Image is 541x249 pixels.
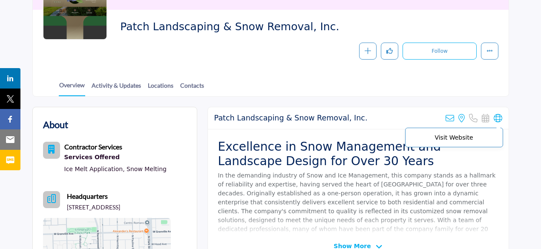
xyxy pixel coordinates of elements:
[180,81,204,96] a: Contacts
[91,81,141,96] a: Activity & Updates
[67,203,120,212] p: [STREET_ADDRESS]
[381,43,398,60] button: Like
[214,114,368,123] h2: Patch Landscaping & Snow Removal, Inc.
[410,135,498,140] p: Visit Website
[64,152,167,163] div: Services Offered refers to the specific products, assistance, or expertise a business provides to...
[147,81,174,96] a: Locations
[218,140,498,168] h2: Excellence in Snow Management and Landscape Design for Over 30 Years
[64,166,125,172] a: Ice Melt Application,
[64,152,167,163] a: Services Offered
[403,43,476,60] button: Follow
[120,20,352,34] span: Patch Landscaping & Snow Removal, Inc.
[43,191,60,208] button: Headquarter icon
[127,166,167,172] a: Snow Melting
[481,43,498,60] button: More details
[67,191,108,201] b: Headquarters
[43,117,68,132] h2: About
[43,142,60,159] button: Category Icon
[64,144,122,151] a: Contractor Services
[64,143,122,151] b: Contractor Services
[59,80,85,96] a: Overview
